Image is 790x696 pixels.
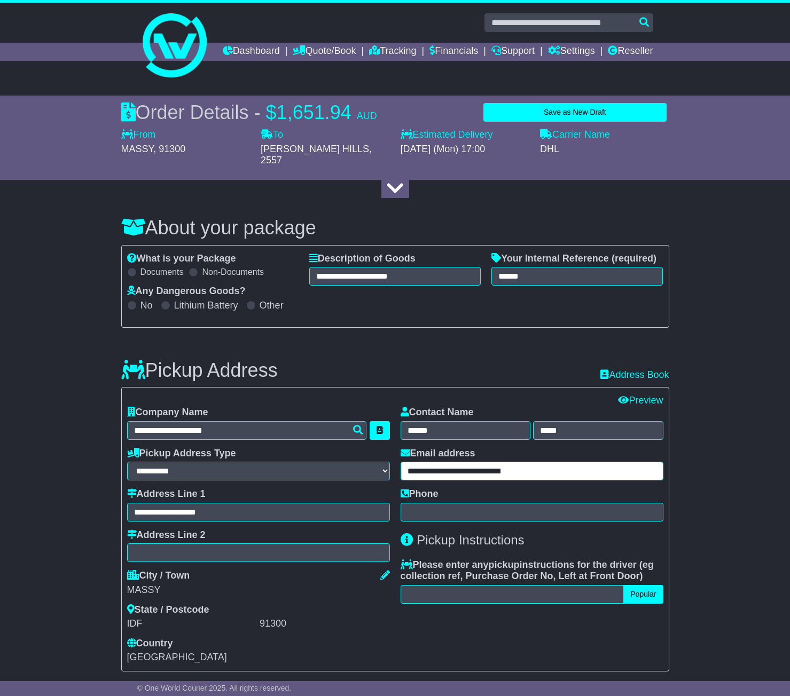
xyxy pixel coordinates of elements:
label: Lithium Battery [174,300,238,312]
div: MASSY [127,584,390,596]
span: [PERSON_NAME] HILLS [261,144,369,154]
div: 91300 [260,618,389,630]
a: Dashboard [223,43,280,61]
label: Address Line 2 [127,529,206,541]
label: Address Line 1 [127,488,206,500]
label: Non-Documents [202,267,264,277]
a: Preview [618,395,663,406]
span: AUD [357,110,377,121]
button: Save as New Draft [483,103,666,122]
a: Financials [429,43,478,61]
label: Pickup Address Type [127,448,236,460]
label: Please enter any instructions for the driver ( ) [401,559,663,582]
a: Address Book [600,369,669,381]
span: [GEOGRAPHIC_DATA] [127,652,227,662]
label: Company Name [127,407,208,418]
label: City / Town [127,570,190,582]
label: Your Internal Reference (required) [491,253,656,265]
div: DHL [540,144,669,155]
label: Phone [401,488,439,500]
button: Popular [623,585,663,604]
span: MASSY [121,144,154,154]
span: 1,651.94 [277,101,351,123]
label: Other [260,300,284,312]
label: No [140,300,153,312]
a: Reseller [608,43,653,61]
label: Email address [401,448,475,460]
label: To [261,129,283,141]
label: Estimated Delivery [401,129,530,141]
label: Contact Name [401,407,474,418]
h3: Pickup Address [121,360,278,381]
label: Documents [140,267,184,277]
label: Any Dangerous Goods? [127,286,246,297]
h3: About your package [121,217,669,239]
label: What is your Package [127,253,236,265]
span: , 91300 [153,144,185,154]
span: $ [266,101,277,123]
div: Order Details - [121,101,377,124]
div: IDF [127,618,257,630]
span: eg collection ref, Purchase Order No, Left at Front Door [401,559,654,582]
a: Tracking [369,43,416,61]
div: [DATE] (Mon) 17:00 [401,144,530,155]
label: Carrier Name [540,129,610,141]
a: Support [491,43,535,61]
label: Country [127,638,173,650]
a: Settings [548,43,595,61]
label: Description of Goods [309,253,416,265]
a: Quote/Book [293,43,356,61]
label: State / Postcode [127,604,209,616]
span: Pickup Instructions [417,533,524,547]
span: , 2557 [261,144,372,166]
label: From [121,129,156,141]
span: pickup [489,559,520,570]
span: © One World Courier 2025. All rights reserved. [137,684,292,692]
